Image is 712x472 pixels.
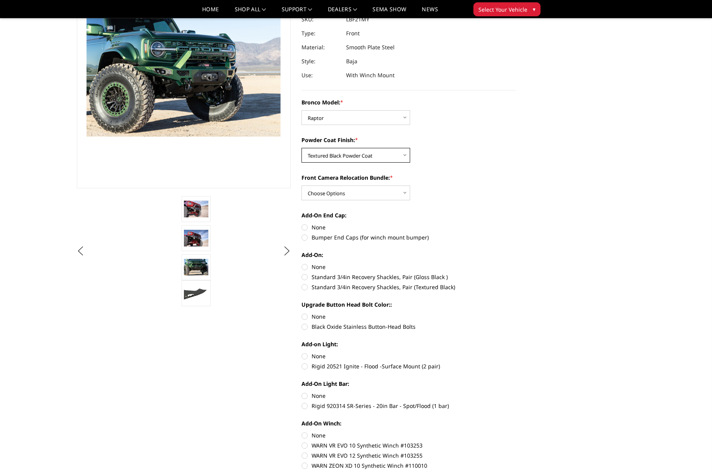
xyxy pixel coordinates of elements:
[301,174,516,182] label: Front Camera Relocation Bundle:
[473,2,540,16] button: Select Your Vehicle
[235,7,266,18] a: shop all
[301,392,516,400] label: None
[346,68,395,82] dd: With Winch Mount
[301,68,340,82] dt: Use:
[301,312,516,321] label: None
[301,263,516,271] label: None
[301,251,516,259] label: Add-On:
[301,462,516,470] label: WARN ZEON XD 10 Synthetic Winch #110010
[184,259,208,275] img: Bronco Baja Front (winch mount)
[301,273,516,281] label: Standard 3/4in Recovery Shackles, Pair (Gloss Black )
[75,245,87,257] button: Previous
[184,201,208,217] img: Bronco Baja Front (winch mount)
[282,7,312,18] a: Support
[301,451,516,460] label: WARN VR EVO 12 Synthetic Winch #103255
[281,245,293,257] button: Next
[202,7,219,18] a: Home
[301,340,516,348] label: Add-on Light:
[533,5,535,13] span: ▾
[301,300,516,309] label: Upgrade Button Head Bolt Color::
[301,98,516,106] label: Bronco Model:
[301,211,516,219] label: Add-On End Cap:
[301,323,516,331] label: Black Oxide Stainless Button-Head Bolts
[301,40,340,54] dt: Material:
[301,12,340,26] dt: SKU:
[301,431,516,439] label: None
[328,7,357,18] a: Dealers
[184,286,208,300] img: Bolt-on end cap. Widens your Bronco bumper to match the factory fender flares.
[301,380,516,388] label: Add-On Light Bar:
[301,441,516,449] label: WARN VR EVO 10 Synthetic Winch #103253
[301,352,516,360] label: None
[673,435,712,472] iframe: Chat Widget
[301,233,516,241] label: Bumper End Caps (for winch mount bumper)
[372,7,406,18] a: SEMA Show
[301,283,516,291] label: Standard 3/4in Recovery Shackles, Pair (Textured Black)
[301,402,516,410] label: Rigid 920314 SR-Series - 20in Bar - Spot/Flood (1 bar)
[301,223,516,231] label: None
[301,26,340,40] dt: Type:
[301,362,516,370] label: Rigid 20521 Ignite - Flood -Surface Mount (2 pair)
[301,136,516,144] label: Powder Coat Finish:
[478,5,527,14] span: Select Your Vehicle
[301,419,516,427] label: Add-On Winch:
[346,26,360,40] dd: Front
[301,54,340,68] dt: Style:
[422,7,438,18] a: News
[346,12,369,26] dd: LBF21MY
[346,54,357,68] dd: Baja
[346,40,395,54] dd: Smooth Plate Steel
[184,230,208,246] img: Bronco Baja Front (winch mount)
